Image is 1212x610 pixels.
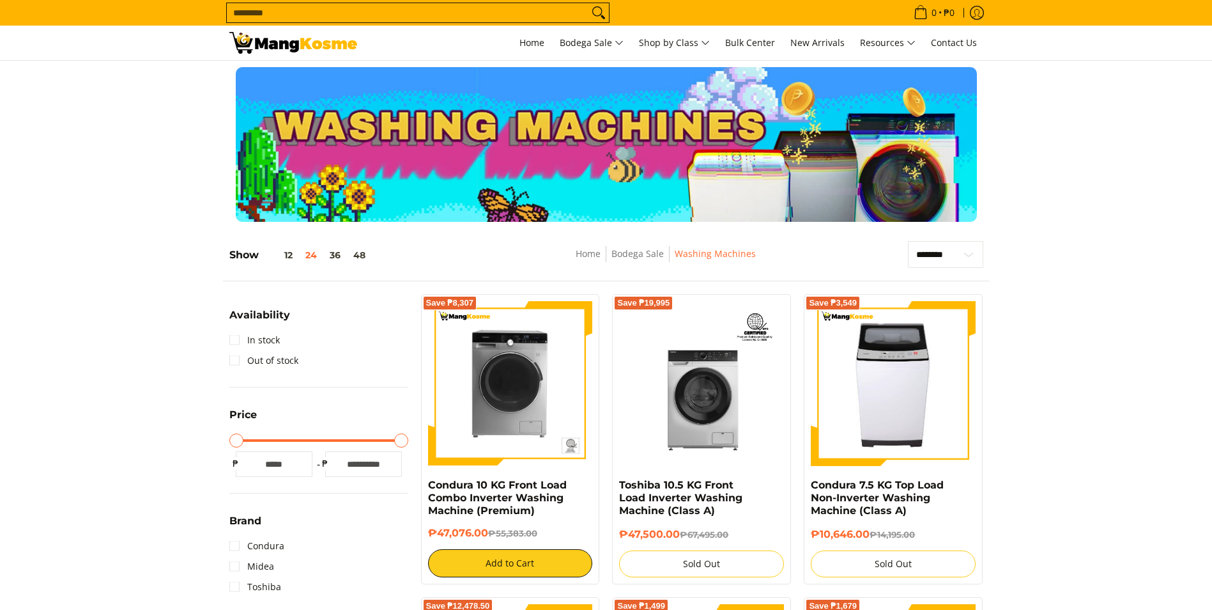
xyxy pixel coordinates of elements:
a: Bodega Sale [611,247,664,260]
a: Washing Machines [675,247,756,260]
span: ₱0 [942,8,956,17]
span: Price [229,410,257,420]
a: Midea [229,556,274,577]
a: Toshiba [229,577,281,597]
a: Resources [854,26,922,60]
a: Bulk Center [719,26,781,60]
a: Out of stock [229,350,298,371]
button: Search [588,3,609,22]
span: Resources [860,35,916,51]
a: Bodega Sale [553,26,630,60]
a: Condura 7.5 KG Top Load Non-Inverter Washing Machine (Class A) [811,479,944,517]
button: 48 [347,250,372,260]
span: Bodega Sale [560,35,624,51]
del: ₱67,495.00 [680,529,728,540]
span: Save ₱3,549 [809,299,857,307]
summary: Open [229,516,261,536]
a: New Arrivals [784,26,851,60]
img: Washing Machines l Mang Kosme: Home Appliances Warehouse Sale Partner [229,32,357,54]
span: Save ₱12,478.50 [426,602,490,610]
span: Bulk Center [725,36,775,49]
img: condura-7.5kg-topload-non-inverter-washing-machine-class-c-full-view-mang-kosme [817,301,971,466]
a: Home [513,26,551,60]
button: 36 [323,250,347,260]
a: Home [576,247,601,260]
a: In stock [229,330,280,350]
span: ₱ [229,457,242,470]
a: Condura 10 KG Front Load Combo Inverter Washing Machine (Premium) [428,479,567,517]
span: • [910,6,958,20]
summary: Open [229,410,257,430]
span: Brand [229,516,261,526]
span: Save ₱1,499 [617,602,665,610]
span: Availability [229,310,290,320]
button: Sold Out [811,551,976,577]
button: 24 [299,250,323,260]
span: Contact Us [931,36,977,49]
span: Home [519,36,544,49]
span: ₱ [319,457,332,470]
a: Condura [229,536,284,556]
button: Add to Cart [428,549,593,577]
h6: ₱10,646.00 [811,528,976,541]
nav: Breadcrumbs [482,246,848,275]
span: Shop by Class [639,35,710,51]
span: Save ₱1,679 [809,602,857,610]
span: Save ₱8,307 [426,299,474,307]
img: Toshiba 10.5 KG Front Load Inverter Washing Machine (Class A) [619,301,784,466]
del: ₱14,195.00 [870,529,915,540]
a: Shop by Class [633,26,716,60]
h6: ₱47,076.00 [428,527,593,540]
button: Sold Out [619,551,784,577]
span: New Arrivals [790,36,845,49]
nav: Main Menu [370,26,983,60]
del: ₱55,383.00 [488,528,537,538]
a: Contact Us [924,26,983,60]
button: 12 [259,250,299,260]
span: 0 [930,8,939,17]
h5: Show [229,249,372,262]
span: Save ₱19,995 [617,299,670,307]
a: Toshiba 10.5 KG Front Load Inverter Washing Machine (Class A) [619,479,742,517]
summary: Open [229,310,290,330]
h6: ₱47,500.00 [619,528,784,541]
img: Condura 10 KG Front Load Combo Inverter Washing Machine (Premium) [428,301,593,466]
